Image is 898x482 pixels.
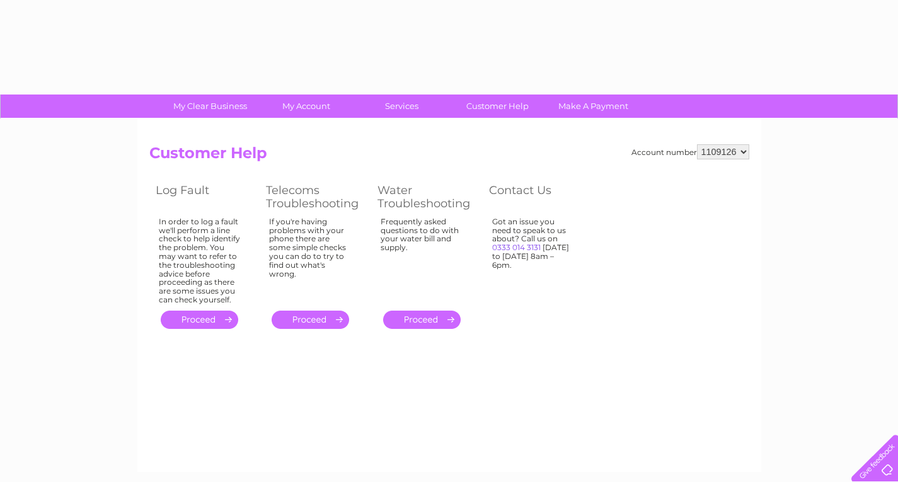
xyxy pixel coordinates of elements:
[383,311,461,329] a: .
[272,311,349,329] a: .
[446,95,550,118] a: Customer Help
[492,243,541,252] span: 0333 014 3131
[158,95,262,118] a: My Clear Business
[631,144,749,159] div: Account number
[541,95,645,118] a: Make A Payment
[159,217,241,304] div: In order to log a fault we'll perform a line check to help identify the problem. You may want to ...
[350,95,454,118] a: Services
[269,217,352,299] div: If you're having problems with your phone there are some simple checks you can do to try to find ...
[371,180,483,214] th: Water Troubleshooting
[149,180,260,214] th: Log Fault
[149,144,749,168] h2: Customer Help
[492,217,574,299] div: Got an issue you need to speak to us about? Call us on [DATE] to [DATE] 8am – 6pm.
[483,180,593,214] th: Contact Us
[161,311,238,329] a: .
[260,180,371,214] th: Telecoms Troubleshooting
[254,95,358,118] a: My Account
[381,217,464,299] div: Frequently asked questions to do with your water bill and supply.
